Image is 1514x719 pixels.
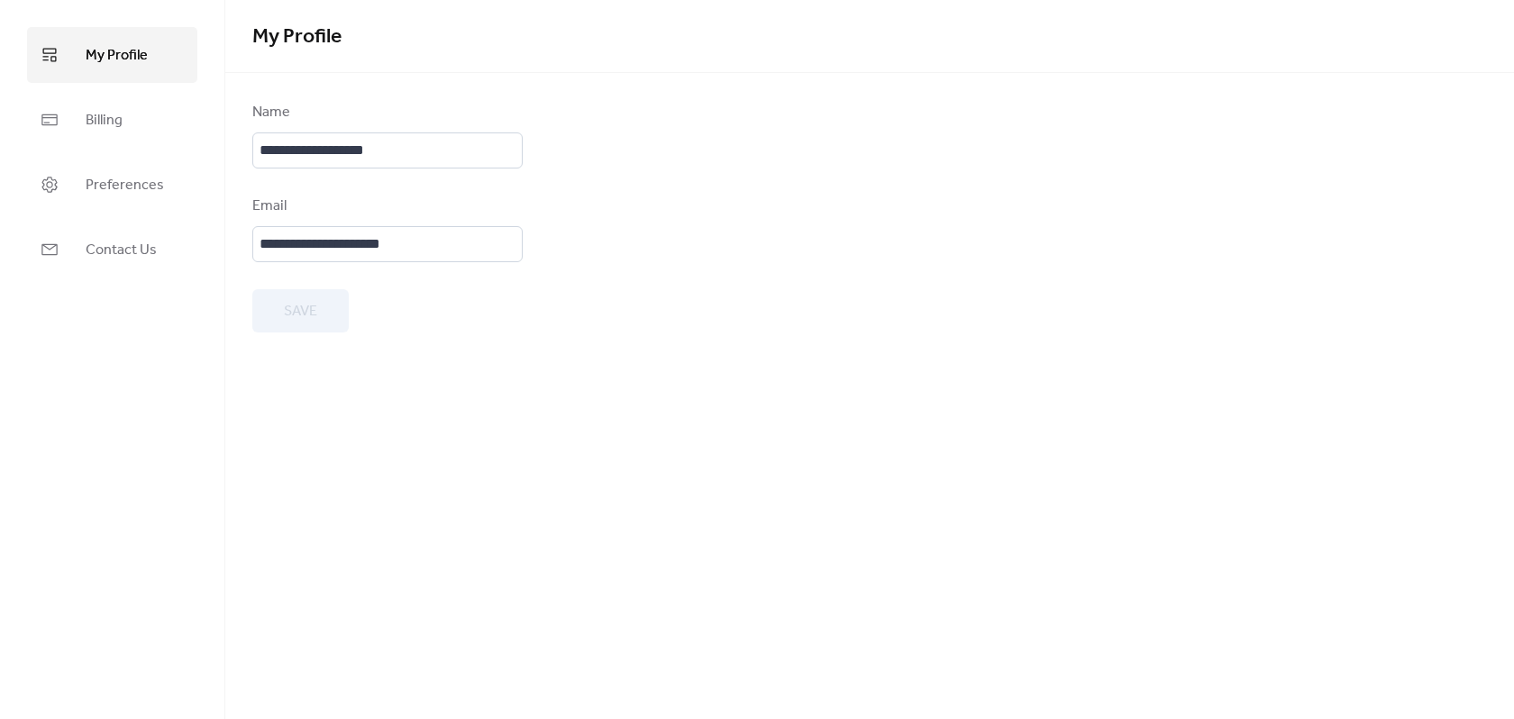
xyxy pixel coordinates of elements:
div: Email [252,196,519,217]
span: Preferences [86,171,164,200]
a: My Profile [27,27,197,83]
span: Contact Us [86,236,157,265]
span: Billing [86,106,123,135]
a: Billing [27,92,197,148]
span: My Profile [252,17,342,57]
a: Preferences [27,157,197,213]
span: My Profile [86,41,148,70]
a: Contact Us [27,222,197,278]
div: Name [252,102,519,123]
